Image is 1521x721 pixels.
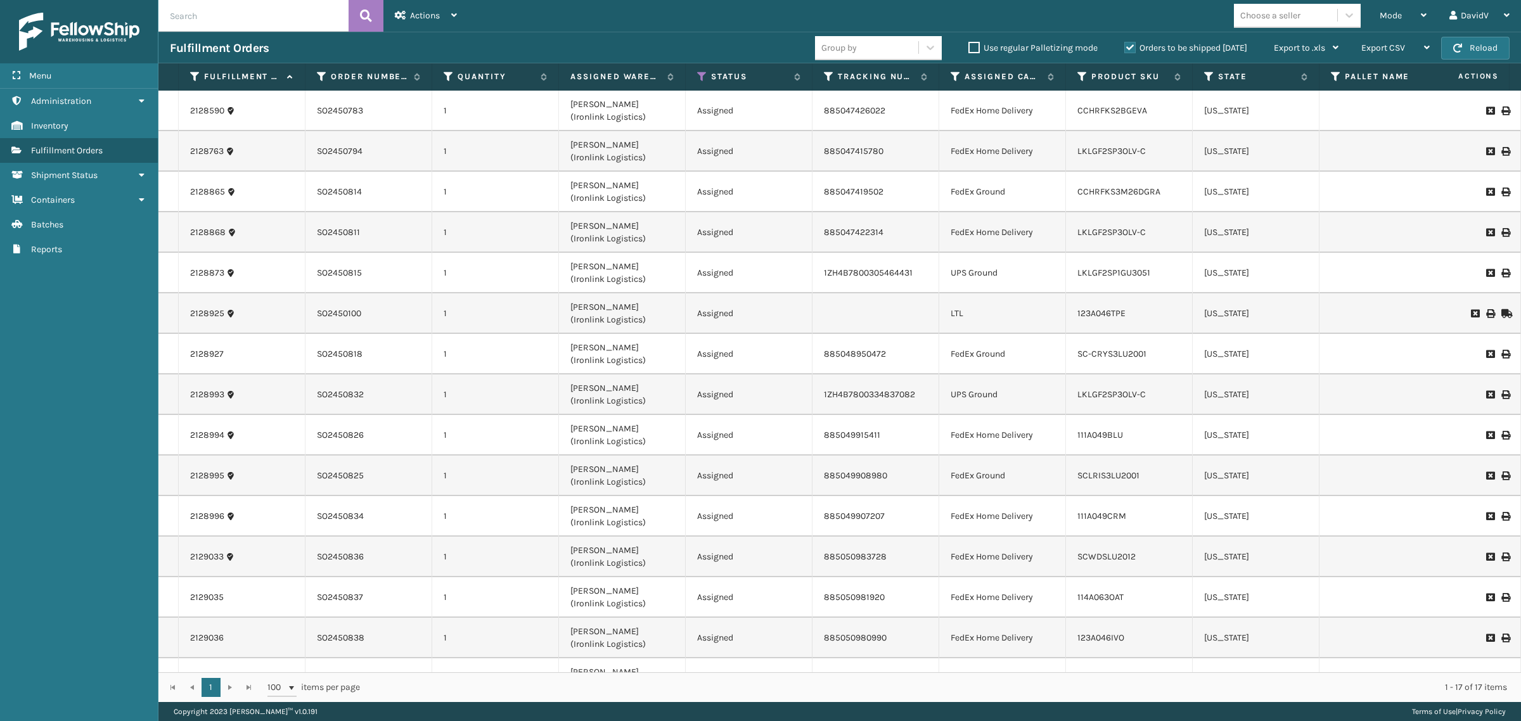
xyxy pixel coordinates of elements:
a: 2129036 [190,632,224,644]
td: [US_STATE] [1193,172,1319,212]
a: 1ZH4B7800334837082 [824,389,915,400]
td: FedEx Ground [939,334,1066,374]
a: SCWDSLU2012 [1077,551,1136,562]
i: Mark as Shipped [1501,309,1509,318]
td: 1 [432,496,559,537]
a: 885049915411 [824,430,880,440]
a: SC-CRYS3LU2001 [1077,348,1146,359]
td: FedEx Ground [939,456,1066,496]
td: [US_STATE] [1193,212,1319,253]
a: Privacy Policy [1458,707,1506,716]
span: Reports [31,244,62,255]
a: 2128995 [190,469,224,482]
a: 2128873 [190,267,224,279]
i: Request to Be Cancelled [1486,269,1494,278]
td: Assigned [686,293,812,334]
td: SO2450832 [305,374,432,415]
i: Request to Be Cancelled [1486,147,1494,156]
td: SO2450794 [305,131,432,172]
td: [PERSON_NAME] (Ironlink Logistics) [559,253,686,293]
div: 1 - 17 of 17 items [378,681,1507,694]
a: 2128763 [190,145,224,158]
a: 2128994 [190,429,224,442]
span: Batches [31,219,63,230]
label: State [1218,71,1295,82]
td: Assigned [686,415,812,456]
i: Print Label [1501,431,1509,440]
a: 111A049CRM [1077,511,1126,521]
a: 2128590 [190,105,224,117]
td: [PERSON_NAME] (Ironlink Logistics) [559,172,686,212]
td: [US_STATE] [1193,91,1319,131]
a: 2128927 [190,348,224,360]
i: Request to Be Cancelled [1471,309,1479,318]
label: Assigned Carrier Service [965,71,1041,82]
td: SO2450815 [305,253,432,293]
i: Request to Be Cancelled [1486,552,1494,561]
a: 123A046IVO [1077,632,1124,643]
td: SO2450838 [305,618,432,658]
i: Print Label [1501,390,1509,399]
td: FedEx Home Delivery [939,496,1066,537]
a: LKLGF2SP3OLV-C [1077,227,1146,238]
a: 2128865 [190,186,225,198]
a: 2128993 [190,388,224,401]
i: Request to Be Cancelled [1486,228,1494,237]
a: 885049908980 [824,470,887,481]
td: [US_STATE] [1193,293,1319,334]
td: [US_STATE] [1193,618,1319,658]
i: Print Label [1501,269,1509,278]
i: Print Label [1501,634,1509,642]
td: Assigned [686,658,812,699]
td: [PERSON_NAME] (Ironlink Logistics) [559,537,686,577]
td: UPS Ground [939,253,1066,293]
i: Request to Be Cancelled [1486,390,1494,399]
td: 1 [432,537,559,577]
i: Request to Be Cancelled [1486,188,1494,196]
div: Choose a seller [1240,9,1300,22]
td: [PERSON_NAME] (Ironlink Logistics) [559,456,686,496]
h3: Fulfillment Orders [170,41,269,56]
i: Request to Be Cancelled [1486,350,1494,359]
a: 885047426022 [824,105,885,116]
div: Group by [821,41,857,54]
td: [US_STATE] [1193,334,1319,374]
label: Orders to be shipped [DATE] [1124,42,1247,53]
td: SO2450783 [305,91,432,131]
span: Fulfillment Orders [31,145,103,156]
td: [US_STATE] [1193,577,1319,618]
td: LTL [939,293,1066,334]
span: Inventory [31,120,68,131]
td: FedEx Home Delivery [939,577,1066,618]
a: 111A049BLU [1077,430,1123,440]
td: FedEx Ground [939,172,1066,212]
td: [PERSON_NAME] (Ironlink Logistics) [559,91,686,131]
i: Print Label [1501,147,1509,156]
td: SO2450848 [305,658,432,699]
span: 100 [267,681,286,694]
i: Request to Be Cancelled [1486,634,1494,642]
div: | [1412,702,1506,721]
span: Export CSV [1361,42,1405,53]
i: Print Label [1501,471,1509,480]
a: 1ZH4B7800305464431 [824,267,913,278]
a: 885048950472 [824,348,886,359]
a: 885047419502 [824,186,883,197]
td: [PERSON_NAME] (Ironlink Logistics) [559,374,686,415]
td: 1 [432,212,559,253]
label: Use regular Palletizing mode [968,42,1098,53]
a: 2129035 [190,591,224,604]
a: 885047422314 [824,227,883,238]
a: 885050981920 [824,592,885,603]
td: [US_STATE] [1193,658,1319,699]
span: Containers [31,195,75,205]
td: 1 [432,577,559,618]
i: Print Label [1501,593,1509,602]
td: [US_STATE] [1193,415,1319,456]
a: 885050983728 [824,551,887,562]
a: LKLGF2SP3OLV-C [1077,389,1146,400]
td: SO2450811 [305,212,432,253]
td: Assigned [686,537,812,577]
td: 1 [432,456,559,496]
td: FedEx Home Delivery [939,618,1066,658]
